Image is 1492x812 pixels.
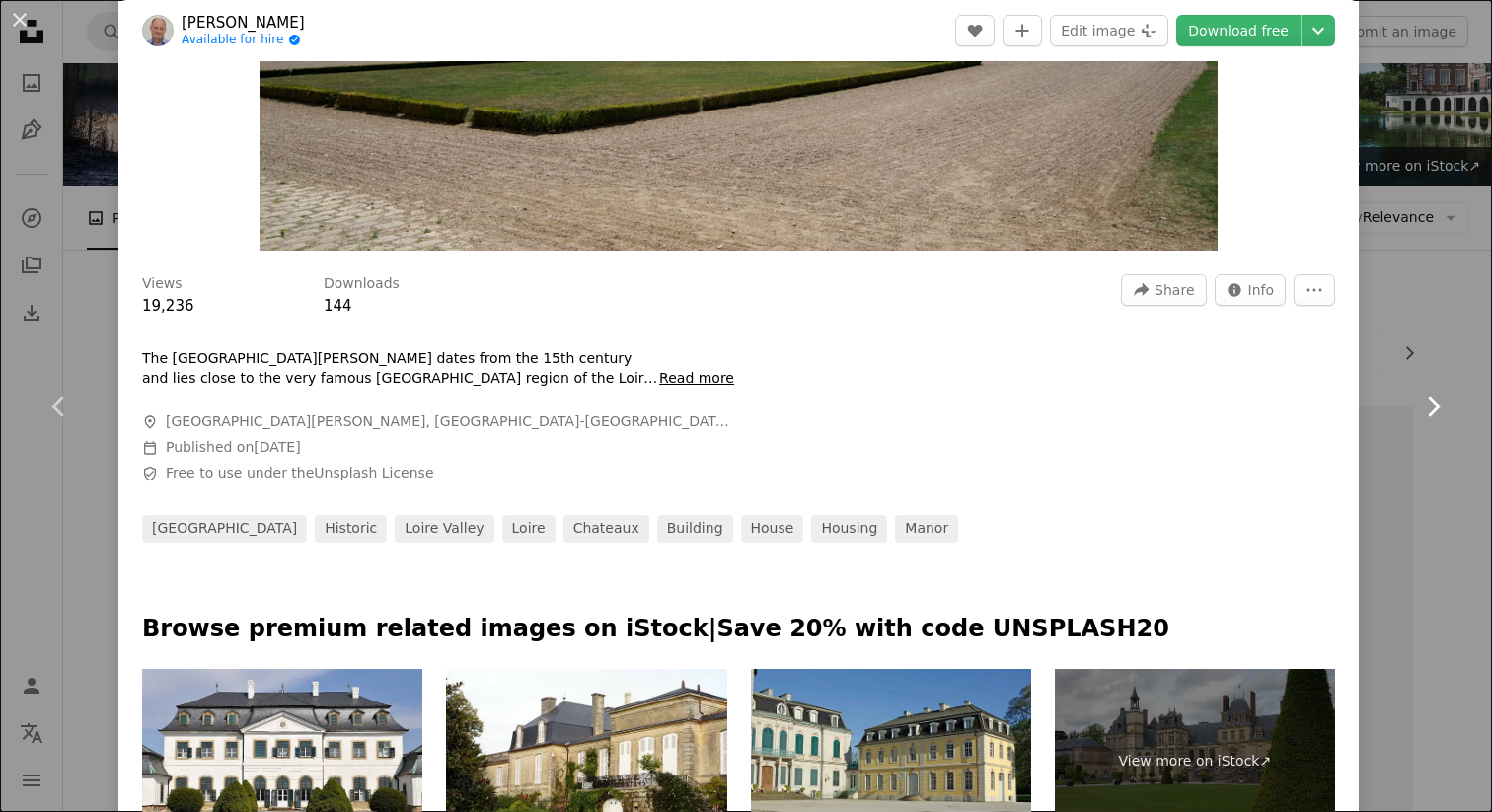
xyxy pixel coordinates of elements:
a: [PERSON_NAME] [182,13,305,33]
time: January 18, 2024 at 5:31:46 PM GMT+1 [254,439,300,455]
button: Choose download size [1302,15,1335,46]
span: Published on [166,439,301,455]
a: historic [315,515,387,543]
h3: Views [142,274,183,294]
span: [GEOGRAPHIC_DATA][PERSON_NAME], [GEOGRAPHIC_DATA]-[GEOGRAPHIC_DATA], [GEOGRAPHIC_DATA] [166,412,734,432]
span: 19,236 [142,297,194,315]
a: [GEOGRAPHIC_DATA] [142,515,307,543]
button: Share this image [1121,274,1206,306]
a: loire [502,515,556,543]
span: Share [1155,275,1194,305]
span: Info [1248,275,1275,305]
span: Free to use under the [166,464,434,483]
button: Edit image [1050,15,1168,46]
a: loire valley [395,515,493,543]
span: 144 [324,297,352,315]
button: Stats about this image [1215,274,1287,306]
button: Add to Collection [1003,15,1042,46]
a: Download free [1176,15,1301,46]
button: Read more [659,369,734,389]
p: The [GEOGRAPHIC_DATA][PERSON_NAME] dates from the 15th century and lies close to the very famous ... [142,349,659,389]
img: Go to Colin Watts's profile [142,15,174,46]
a: Next [1374,312,1492,501]
a: manor [895,515,958,543]
a: chateaux [563,515,649,543]
p: Browse premium related images on iStock | Save 20% with code UNSPLASH20 [142,614,1335,645]
a: building [657,515,733,543]
a: Available for hire [182,33,305,48]
a: Unsplash License [314,465,433,480]
button: Like [955,15,995,46]
h3: Downloads [324,274,400,294]
a: house [741,515,804,543]
a: housing [811,515,887,543]
button: More Actions [1294,274,1335,306]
